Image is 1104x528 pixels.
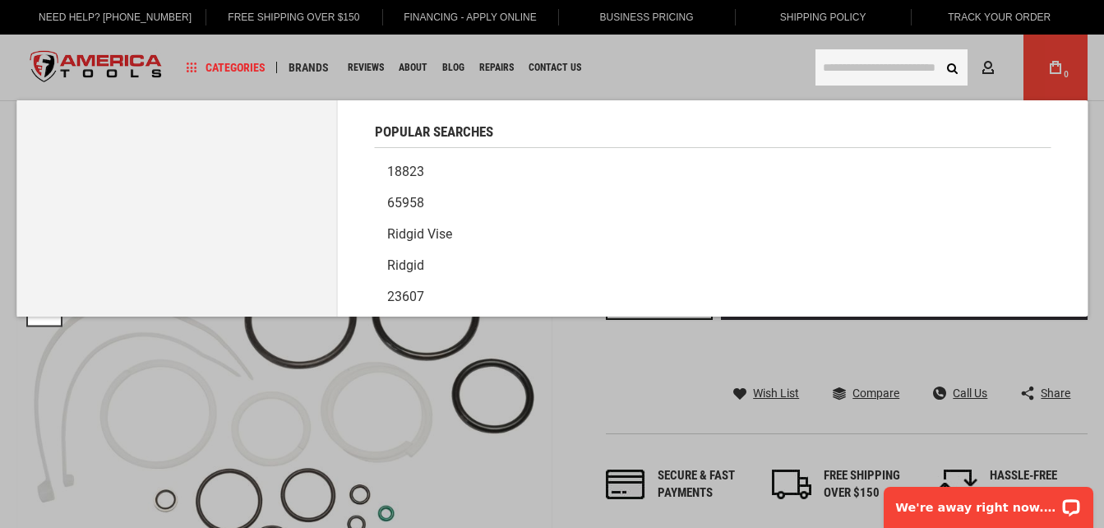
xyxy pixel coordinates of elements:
span: Popular Searches [375,125,493,139]
a: Ridgid [375,250,1051,281]
a: 23607 [375,281,1051,313]
span: Brands [289,62,329,73]
a: Categories [179,57,273,79]
a: 65958 [375,188,1051,219]
iframe: LiveChat chat widget [873,476,1104,528]
a: 18823 [375,156,1051,188]
button: Search [936,52,968,83]
a: Brands [281,57,336,79]
a: Ridgid vise [375,219,1051,250]
span: Categories [187,62,266,73]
